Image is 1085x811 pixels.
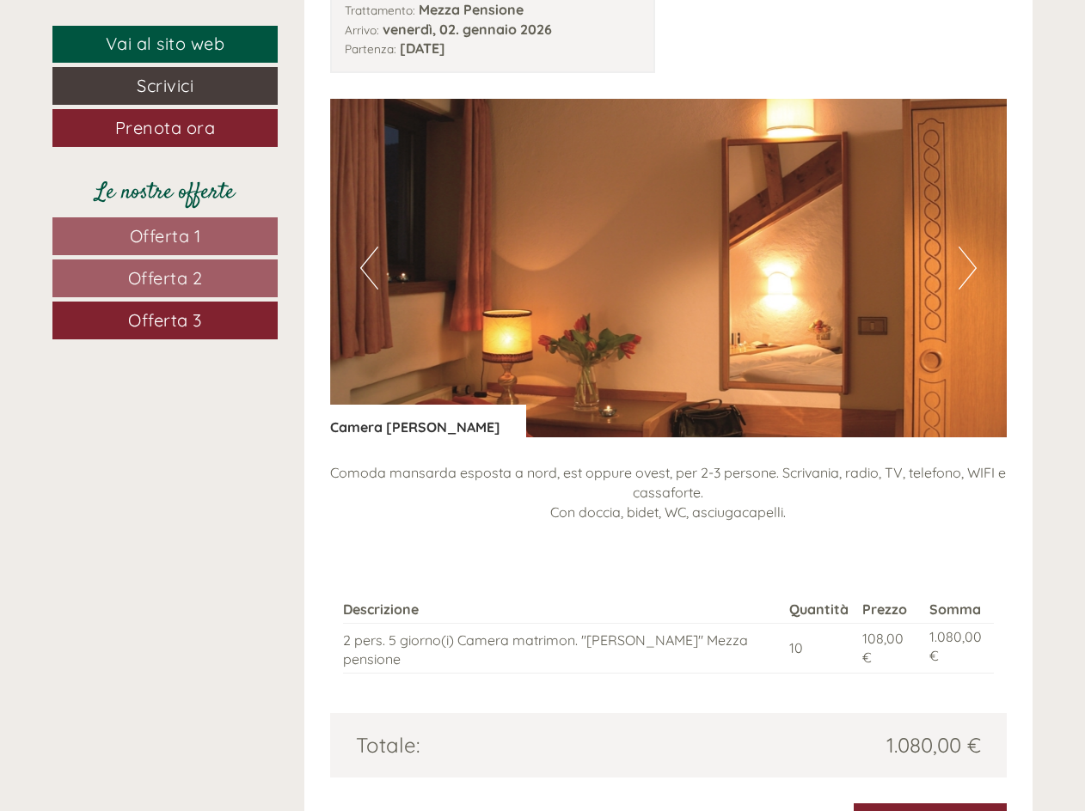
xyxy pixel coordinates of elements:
div: Hotel Weisses Lamm [26,50,272,64]
b: venerdì, 02. gennaio 2026 [383,21,552,38]
th: Prezzo [855,596,923,623]
b: [DATE] [400,40,445,57]
td: 1.080,00 € [923,623,994,674]
span: Offerta 1 [130,225,201,247]
small: Partenza: [345,41,396,56]
th: Descrizione [343,596,783,623]
td: 2 pers. 5 giorno(i) Camera matrimon. "[PERSON_NAME]" Mezza pensione [343,623,783,674]
div: Le nostre offerte [52,177,278,209]
b: Mezza Pensione [419,1,524,18]
button: Invia [585,445,678,483]
span: 1.080,00 € [886,730,981,759]
button: Next [959,247,977,290]
a: Vai al sito web [52,26,278,63]
div: Camera [PERSON_NAME] [330,405,526,437]
span: 108,00 € [862,630,904,667]
span: Offerta 2 [128,267,203,289]
span: Offerta 3 [128,309,202,331]
small: 19:03 [26,83,272,95]
small: Trattamento: [345,3,415,17]
a: Prenota ora [52,109,278,147]
button: Previous [360,247,378,290]
th: Quantità [782,596,855,623]
p: Comoda mansarda esposta a nord, est oppure ovest, per 2-3 persone. Scrivania, radio, TV, telefono... [330,463,1008,522]
a: Scrivici [52,67,278,105]
div: Buon giorno, come possiamo aiutarla? [13,46,280,99]
td: 10 [782,623,855,674]
th: Somma [923,596,994,623]
div: Totale: [343,730,669,759]
div: [DATE] [306,13,371,42]
small: Arrivo: [345,22,379,37]
img: image [330,99,1008,437]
